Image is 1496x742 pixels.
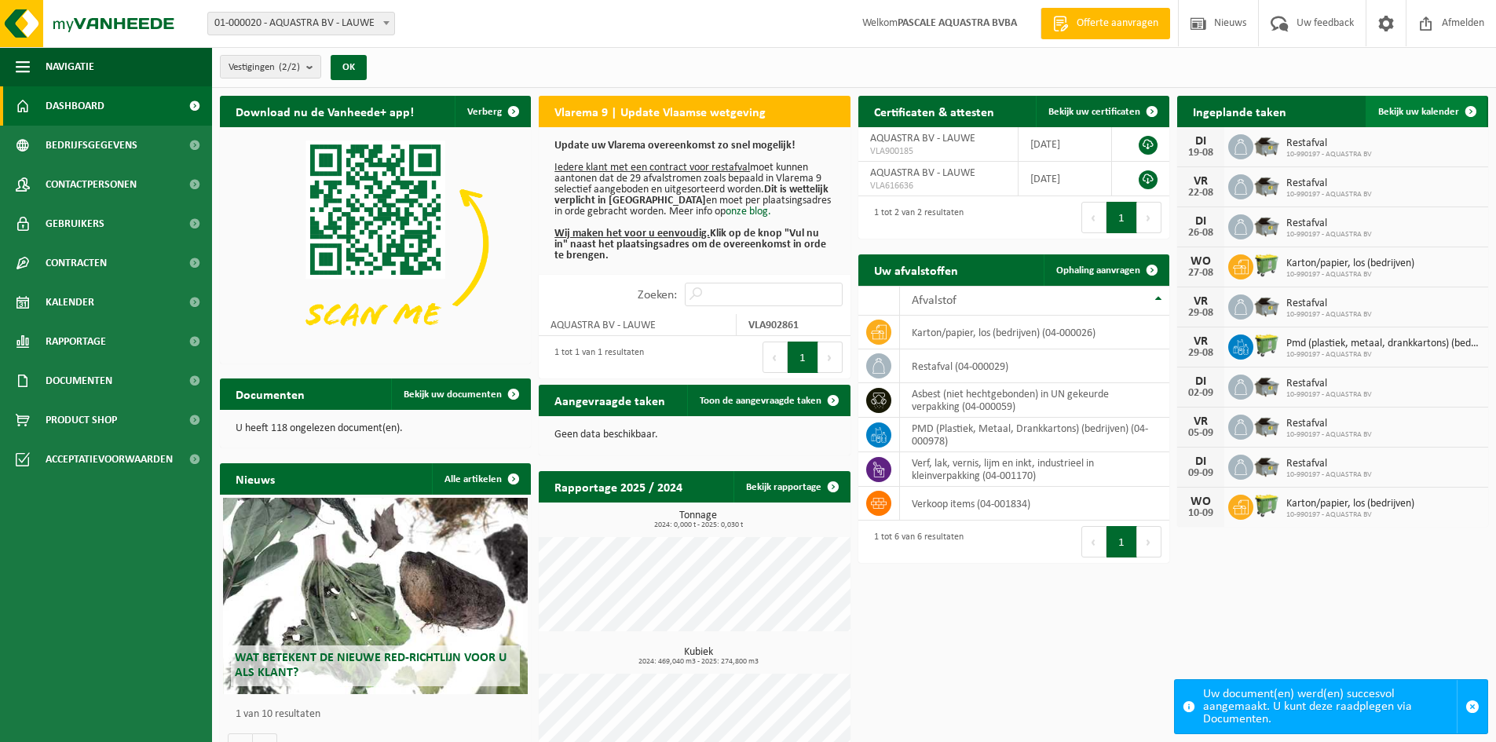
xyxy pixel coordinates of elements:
[1185,255,1216,268] div: WO
[1286,270,1414,280] span: 10-990197 - AQUASTRA BV
[818,342,843,373] button: Next
[866,200,964,235] div: 1 tot 2 van 2 resultaten
[1286,298,1372,310] span: Restafval
[1185,468,1216,479] div: 09-09
[700,396,821,406] span: Toon de aangevraagde taken
[220,378,320,409] h2: Documenten
[46,361,112,400] span: Documenten
[279,62,300,72] count: (2/2)
[46,440,173,479] span: Acceptatievoorwaarden
[1286,470,1372,480] span: 10-990197 - AQUASTRA BV
[912,294,956,307] span: Afvalstof
[539,96,781,126] h2: Vlarema 9 | Update Vlaamse wetgeving
[1286,230,1372,239] span: 10-990197 - AQUASTRA BV
[900,418,1169,452] td: PMD (Plastiek, Metaal, Drankkartons) (bedrijven) (04-000978)
[1286,190,1372,199] span: 10-990197 - AQUASTRA BV
[1286,350,1480,360] span: 10-990197 - AQUASTRA BV
[236,423,515,434] p: U heeft 118 ongelezen document(en).
[1286,430,1372,440] span: 10-990197 - AQUASTRA BV
[539,385,681,415] h2: Aangevraagde taken
[638,289,677,302] label: Zoeken:
[1286,310,1372,320] span: 10-990197 - AQUASTRA BV
[46,322,106,361] span: Rapportage
[1185,135,1216,148] div: DI
[539,314,736,336] td: AQUASTRA BV - LAUWE
[1019,127,1112,162] td: [DATE]
[1286,510,1414,520] span: 10-990197 - AQUASTRA BV
[46,204,104,243] span: Gebruikers
[220,96,430,126] h2: Download nu de Vanheede+ app!
[1286,217,1372,230] span: Restafval
[1185,415,1216,428] div: VR
[1286,378,1372,390] span: Restafval
[1185,268,1216,279] div: 27-08
[554,228,710,239] u: Wij maken het voor u eenvoudig.
[1286,137,1372,150] span: Restafval
[687,385,849,416] a: Toon de aangevraagde taken
[1185,455,1216,468] div: DI
[1253,132,1280,159] img: WB-5000-GAL-GY-01
[223,498,528,694] a: Wat betekent de nieuwe RED-richtlijn voor u als klant?
[331,55,367,80] button: OK
[900,316,1169,349] td: karton/papier, los (bedrijven) (04-000026)
[46,165,137,204] span: Contactpersonen
[870,133,975,144] span: AQUASTRA BV - LAUWE
[391,378,529,410] a: Bekijk uw documenten
[467,107,502,117] span: Verberg
[858,96,1010,126] h2: Certificaten & attesten
[1185,308,1216,319] div: 29-08
[207,12,395,35] span: 01-000020 - AQUASTRA BV - LAUWE
[748,320,799,331] strong: VLA902861
[235,652,507,679] span: Wat betekent de nieuwe RED-richtlijn voor u als klant?
[455,96,529,127] button: Verberg
[1286,390,1372,400] span: 10-990197 - AQUASTRA BV
[220,127,531,360] img: Download de VHEPlus App
[726,206,771,217] a: onze blog.
[788,342,818,373] button: 1
[1185,335,1216,348] div: VR
[1253,452,1280,479] img: WB-5000-GAL-GY-01
[1185,295,1216,308] div: VR
[1253,252,1280,279] img: WB-0660-HPE-GN-50
[1253,292,1280,319] img: WB-5000-GAL-GY-01
[1286,458,1372,470] span: Restafval
[1137,202,1161,233] button: Next
[1253,332,1280,359] img: WB-0660-HPE-GN-50
[1286,498,1414,510] span: Karton/papier, los (bedrijven)
[1253,412,1280,439] img: WB-5000-GAL-GY-01
[1185,508,1216,519] div: 10-09
[554,162,750,174] u: Iedere klant met een contract voor restafval
[1106,202,1137,233] button: 1
[1185,215,1216,228] div: DI
[46,86,104,126] span: Dashboard
[1044,254,1168,286] a: Ophaling aanvragen
[1185,388,1216,399] div: 02-09
[1253,172,1280,199] img: WB-5000-GAL-GY-01
[554,184,828,207] b: Dit is wettelijk verplicht in [GEOGRAPHIC_DATA]
[1253,372,1280,399] img: WB-5000-GAL-GY-01
[1185,375,1216,388] div: DI
[404,389,502,400] span: Bekijk uw documenten
[46,400,117,440] span: Product Shop
[898,17,1017,29] strong: PASCALE AQUASTRA BVBA
[1106,526,1137,557] button: 1
[1019,162,1112,196] td: [DATE]
[554,141,834,261] p: moet kunnen aantonen dat de 29 afvalstromen zoals bepaald in Vlarema 9 selectief aangeboden en ui...
[1286,177,1372,190] span: Restafval
[229,56,300,79] span: Vestigingen
[733,471,849,503] a: Bekijk rapportage
[208,13,394,35] span: 01-000020 - AQUASTRA BV - LAUWE
[763,342,788,373] button: Previous
[1048,107,1140,117] span: Bekijk uw certificaten
[870,167,975,179] span: AQUASTRA BV - LAUWE
[1041,8,1170,39] a: Offerte aanvragen
[432,463,529,495] a: Alle artikelen
[547,340,644,375] div: 1 tot 1 van 1 resultaten
[900,383,1169,418] td: asbest (niet hechtgebonden) in UN gekeurde verpakking (04-000059)
[1137,526,1161,557] button: Next
[220,463,291,494] h2: Nieuws
[1185,495,1216,508] div: WO
[1378,107,1459,117] span: Bekijk uw kalender
[870,180,1006,192] span: VLA616636
[900,349,1169,383] td: restafval (04-000029)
